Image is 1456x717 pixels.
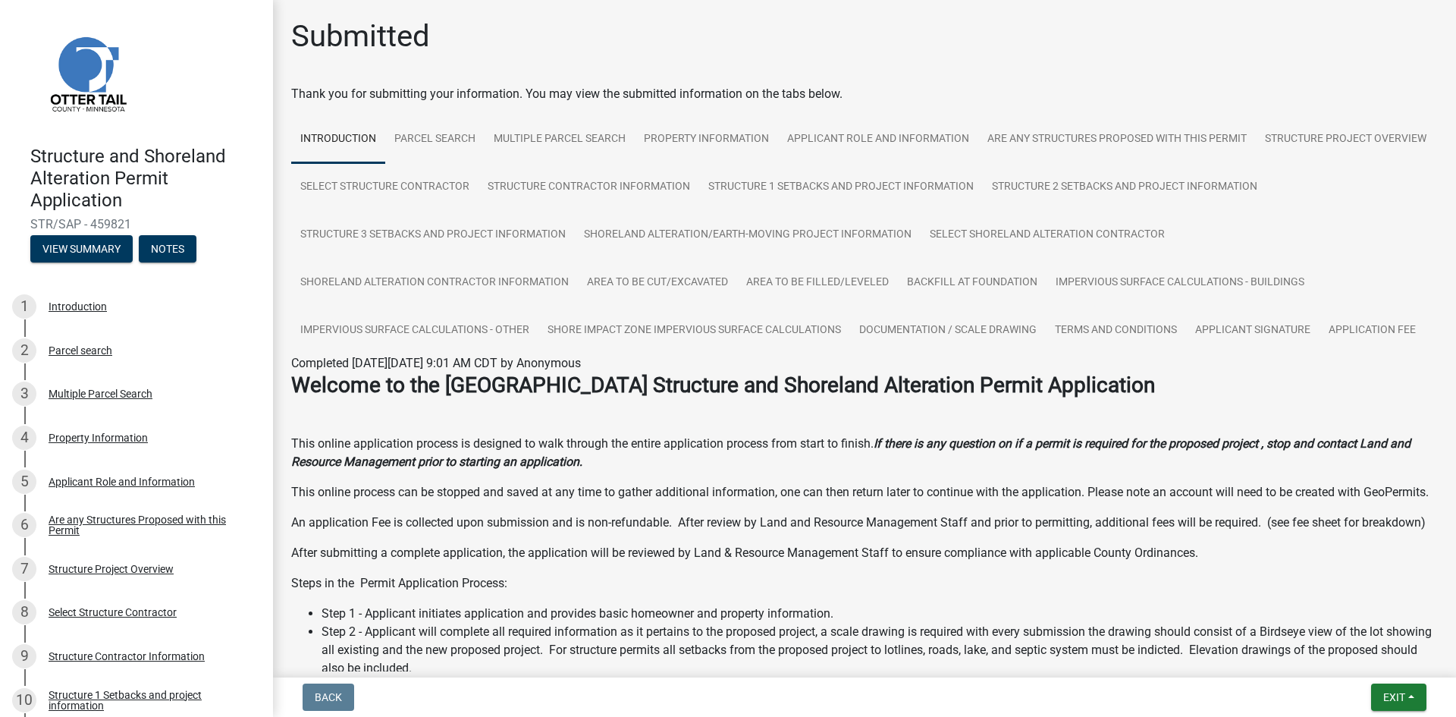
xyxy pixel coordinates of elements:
h4: Structure and Shoreland Alteration Permit Application [30,146,261,211]
div: Structure 1 Setbacks and project information [49,690,249,711]
a: Structure 1 Setbacks and project information [699,163,983,212]
a: Applicant Role and Information [778,115,978,164]
a: Applicant Signature [1186,307,1319,355]
div: Select Structure Contractor [49,607,177,618]
div: Parcel search [49,345,112,356]
div: Thank you for submitting your information. You may view the submitted information on the tabs below. [291,85,1438,103]
a: Select Shoreland Alteration contractor [921,211,1174,259]
div: Structure Project Overview [49,564,174,574]
wm-modal-confirm: Summary [30,244,133,256]
strong: Welcome to the [GEOGRAPHIC_DATA] Structure and Shoreland Alteration Permit Application [291,373,1155,398]
button: View Summary [30,235,133,263]
h1: Submitted [291,18,430,55]
div: Structure Contractor Information [49,651,205,662]
a: Structure Project Overview [1256,115,1436,164]
div: 7 [12,557,36,581]
div: 6 [12,513,36,537]
div: 2 [12,338,36,363]
p: This online application process is designed to walk through the entire application process from s... [291,435,1438,471]
a: Shore Impact Zone Impervious Surface Calculations [538,307,850,355]
strong: If there is any question on if a permit is required for the proposed project , stop and contact L... [291,436,1410,469]
div: 1 [12,294,36,319]
div: 5 [12,470,36,494]
div: 9 [12,644,36,668]
a: Shoreland Alteration/Earth-Moving Project Information [575,211,921,259]
img: Otter Tail County, Minnesota [30,16,144,130]
span: STR/SAP - 459821 [30,217,243,231]
a: Structure Contractor Information [479,163,699,212]
a: Impervious Surface Calculations - Other [291,307,538,355]
a: Application Fee [1319,307,1425,355]
p: Steps in the Permit Application Process: [291,574,1438,593]
a: Property Information [635,115,778,164]
div: 8 [12,600,36,624]
a: Are any Structures Proposed with this Permit [978,115,1256,164]
button: Notes [139,235,196,263]
button: Exit [1371,684,1426,711]
a: Multiple Parcel Search [485,115,635,164]
div: Property Information [49,432,148,443]
button: Back [303,684,354,711]
span: Back [315,691,342,703]
div: 3 [12,382,36,406]
div: Multiple Parcel Search [49,388,152,399]
a: Backfill at foundation [898,259,1046,307]
a: Select Structure Contractor [291,163,479,212]
div: Are any Structures Proposed with this Permit [49,514,249,536]
span: Completed [DATE][DATE] 9:01 AM CDT by Anonymous [291,356,581,370]
div: Applicant Role and Information [49,476,195,487]
div: 10 [12,688,36,712]
a: Structure 3 Setbacks and project information [291,211,575,259]
a: Shoreland Alteration Contractor Information [291,259,578,307]
a: Documentation / Scale Drawing [850,307,1046,355]
div: Introduction [49,301,107,312]
a: Introduction [291,115,385,164]
div: 4 [12,426,36,450]
a: Parcel search [385,115,485,164]
li: Step 2 - Applicant will complete all required information as it pertains to the proposed project,... [322,623,1438,678]
p: An application Fee is collected upon submission and is non-refundable. After review by Land and R... [291,514,1438,532]
a: Terms and Conditions [1046,307,1186,355]
a: Area to be Filled/Leveled [737,259,898,307]
a: Area to be Cut/Excavated [578,259,737,307]
a: Structure 2 Setbacks and project information [983,163,1266,212]
span: Exit [1383,691,1405,703]
a: Impervious Surface Calculations - Buildings [1046,259,1313,307]
wm-modal-confirm: Notes [139,244,196,256]
li: Step 1 - Applicant initiates application and provides basic homeowner and property information. [322,605,1438,623]
p: After submitting a complete application, the application will be reviewed by Land & Resource Mana... [291,544,1438,562]
p: This online process can be stopped and saved at any time to gather additional information, one ca... [291,483,1438,502]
